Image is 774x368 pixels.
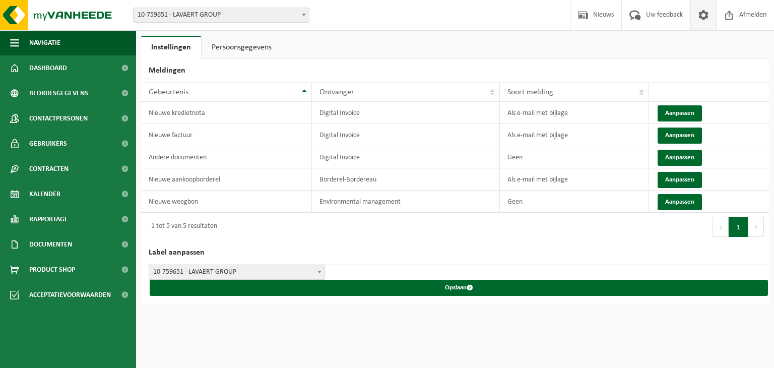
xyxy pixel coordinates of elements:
td: Nieuwe kredietnota [141,102,312,124]
td: Nieuwe weegbon [141,191,312,213]
td: Als e-mail met bijlage [500,168,649,191]
div: 1 tot 5 van 5 resultaten [146,218,217,236]
span: Contactpersonen [29,106,88,131]
span: Acceptatievoorwaarden [29,282,111,308]
span: Gebeurtenis [149,88,188,96]
span: Rapportage [29,207,68,232]
span: Soort melding [507,88,553,96]
button: 1 [729,217,748,237]
button: Opslaan [150,280,768,296]
span: Gebruikers [29,131,67,156]
span: Kalender [29,181,60,207]
td: Andere documenten [141,146,312,168]
td: Als e-mail met bijlage [500,124,649,146]
td: Als e-mail met bijlage [500,102,649,124]
button: Aanpassen [658,128,702,144]
td: Geen [500,191,649,213]
a: Instellingen [141,36,201,59]
span: 10-759651 - LAVAERT GROUP [134,8,309,22]
button: Aanpassen [658,194,702,210]
h2: Label aanpassen [141,241,769,265]
a: Persoonsgegevens [202,36,282,59]
td: Nieuwe aankoopborderel [141,168,312,191]
td: Digital Invoice [312,102,500,124]
td: Nieuwe factuur [141,124,312,146]
button: Aanpassen [658,150,702,166]
td: Digital Invoice [312,124,500,146]
td: Borderel-Bordereau [312,168,500,191]
span: Ontvanger [319,88,354,96]
button: Next [748,217,764,237]
span: Product Shop [29,257,75,282]
span: Dashboard [29,55,67,81]
h2: Meldingen [141,59,769,83]
button: Previous [713,217,729,237]
span: Navigatie [29,30,60,55]
span: 10-759651 - LAVAERT GROUP [149,265,325,280]
td: Geen [500,146,649,168]
span: 10-759651 - LAVAERT GROUP [133,8,309,23]
button: Aanpassen [658,172,702,188]
span: Documenten [29,232,72,257]
td: Digital Invoice [312,146,500,168]
span: 10-759651 - LAVAERT GROUP [149,265,325,279]
span: Bedrijfsgegevens [29,81,88,106]
button: Aanpassen [658,105,702,121]
td: Environmental management [312,191,500,213]
span: Contracten [29,156,69,181]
